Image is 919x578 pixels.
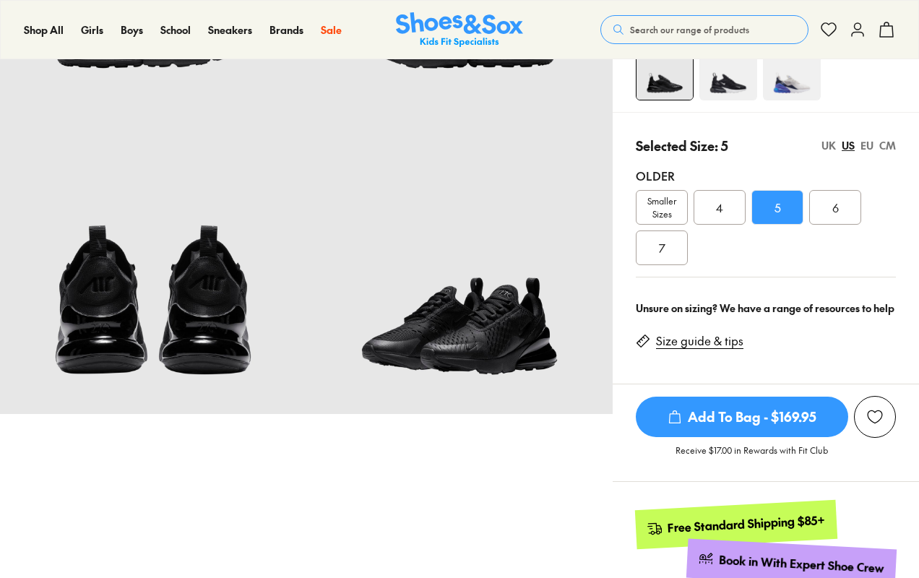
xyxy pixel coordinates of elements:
[637,43,693,100] img: 5_1
[121,22,143,38] a: Boys
[321,22,342,38] a: Sale
[854,396,896,438] button: Add to Wishlist
[24,22,64,38] a: Shop All
[636,397,848,437] span: Add To Bag - $169.95
[81,22,103,38] a: Girls
[860,138,873,153] div: EU
[208,22,252,37] span: Sneakers
[656,333,743,349] a: Size guide & tips
[699,43,757,100] img: 4-453085_1
[636,396,848,438] button: Add To Bag - $169.95
[879,138,896,153] div: CM
[600,15,808,44] button: Search our range of products
[24,22,64,37] span: Shop All
[208,22,252,38] a: Sneakers
[842,138,855,153] div: US
[716,199,723,216] span: 4
[160,22,191,38] a: School
[821,138,836,153] div: UK
[306,108,613,414] img: 8_1
[630,23,749,36] span: Search our range of products
[636,301,896,316] div: Unsure on sizing? We have a range of resources to help
[763,43,821,100] img: 4-537449_1
[659,239,665,256] span: 7
[396,12,523,48] a: Shoes & Sox
[396,12,523,48] img: SNS_Logo_Responsive.svg
[321,22,342,37] span: Sale
[636,167,896,184] div: Older
[719,552,885,577] div: Book in With Expert Shoe Crew
[269,22,303,37] span: Brands
[636,136,728,155] p: Selected Size: 5
[676,444,828,470] p: Receive $17.00 in Rewards with Fit Club
[775,199,781,216] span: 5
[269,22,303,38] a: Brands
[81,22,103,37] span: Girls
[635,500,837,549] a: Free Standard Shipping $85+
[160,22,191,37] span: School
[637,194,687,220] span: Smaller Sizes
[668,512,826,535] div: Free Standard Shipping $85+
[832,199,839,216] span: 6
[121,22,143,37] span: Boys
